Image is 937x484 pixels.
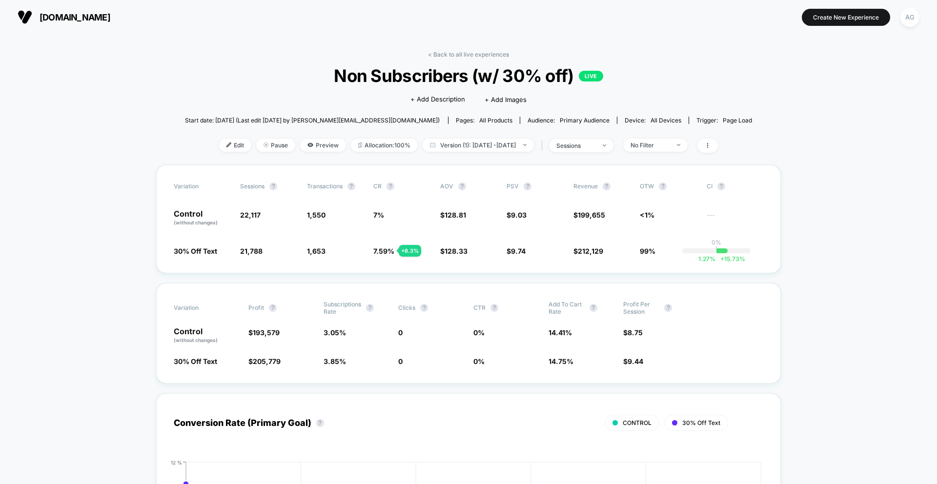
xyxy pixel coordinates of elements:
[549,328,572,337] span: 14.41 %
[473,328,485,337] span: 0 %
[664,304,672,312] button: ?
[15,9,113,25] button: [DOMAIN_NAME]
[628,328,643,337] span: 8.75
[174,357,217,365] span: 30% Off Text
[240,247,263,255] span: 21,788
[226,142,231,147] img: edit
[174,301,227,315] span: Variation
[578,211,605,219] span: 199,655
[696,117,752,124] div: Trigger:
[373,182,382,190] span: CR
[549,301,585,315] span: Add To Cart Rate
[423,139,534,152] span: Version (1): [DATE] - [DATE]
[240,182,265,190] span: Sessions
[307,182,343,190] span: Transactions
[307,211,326,219] span: 1,550
[715,246,717,253] p: |
[324,301,361,315] span: Subscriptions Rate
[549,357,573,365] span: 14.75 %
[174,327,239,344] p: Control
[174,247,217,255] span: 30% Off Text
[590,304,597,312] button: ?
[578,247,603,255] span: 212,129
[458,182,466,190] button: ?
[264,142,268,147] img: end
[399,245,421,257] div: + 8.3 %
[720,255,724,262] span: +
[430,142,435,147] img: calendar
[316,419,324,427] button: ?
[324,328,346,337] span: 3.05 %
[698,255,715,262] span: 1.27 %
[573,247,603,255] span: $
[473,357,485,365] span: 0 %
[174,220,218,225] span: (without changes)
[240,211,261,219] span: 22,117
[490,304,498,312] button: ?
[174,337,218,343] span: (without changes)
[219,139,251,152] span: Edit
[185,117,440,124] span: Start date: [DATE] (Last edit [DATE] by [PERSON_NAME][EMAIL_ADDRESS][DOMAIN_NAME])
[248,328,280,337] span: $
[456,117,512,124] div: Pages:
[897,7,922,27] button: AG
[485,96,527,103] span: + Add Images
[507,247,526,255] span: $
[573,182,598,190] span: Revenue
[573,211,605,219] span: $
[40,12,110,22] span: [DOMAIN_NAME]
[900,8,919,27] div: AG
[677,144,680,146] img: end
[445,247,468,255] span: 128.33
[174,182,227,190] span: Variation
[507,182,519,190] span: PSV
[712,239,721,246] p: 0%
[445,211,466,219] span: 128.81
[398,304,415,311] span: Clicks
[524,182,531,190] button: ?
[269,304,277,312] button: ?
[628,357,643,365] span: 9.44
[324,357,346,365] span: 3.85 %
[347,182,355,190] button: ?
[623,357,643,365] span: $
[623,301,659,315] span: Profit Per Session
[802,9,890,26] button: Create New Experience
[300,139,346,152] span: Preview
[623,419,652,426] span: CONTROL
[428,51,509,58] a: < Back to all live experiences
[659,182,667,190] button: ?
[387,182,394,190] button: ?
[366,304,374,312] button: ?
[579,71,603,81] p: LIVE
[723,117,752,124] span: Page Load
[617,117,689,124] span: Device:
[682,419,720,426] span: 30% Off Text
[523,144,527,146] img: end
[539,139,549,153] span: |
[174,210,231,226] p: Control
[18,10,32,24] img: Visually logo
[556,142,595,149] div: sessions
[603,144,606,146] img: end
[511,247,526,255] span: 9.74
[398,357,403,365] span: 0
[248,304,264,311] span: Profit
[603,182,611,190] button: ?
[410,95,465,104] span: + Add Description
[269,182,277,190] button: ?
[171,459,182,465] tspan: 12 %
[640,247,655,255] span: 99%
[440,182,453,190] span: AOV
[253,357,281,365] span: 205,779
[213,65,724,86] span: Non Subscribers (w/ 30% off)
[373,247,394,255] span: 7.59 %
[307,247,326,255] span: 1,653
[631,141,670,149] div: No Filter
[351,139,418,152] span: Allocation: 100%
[651,117,681,124] span: all devices
[479,117,512,124] span: all products
[707,212,764,226] span: ---
[715,255,745,262] span: 15.73 %
[256,139,295,152] span: Pause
